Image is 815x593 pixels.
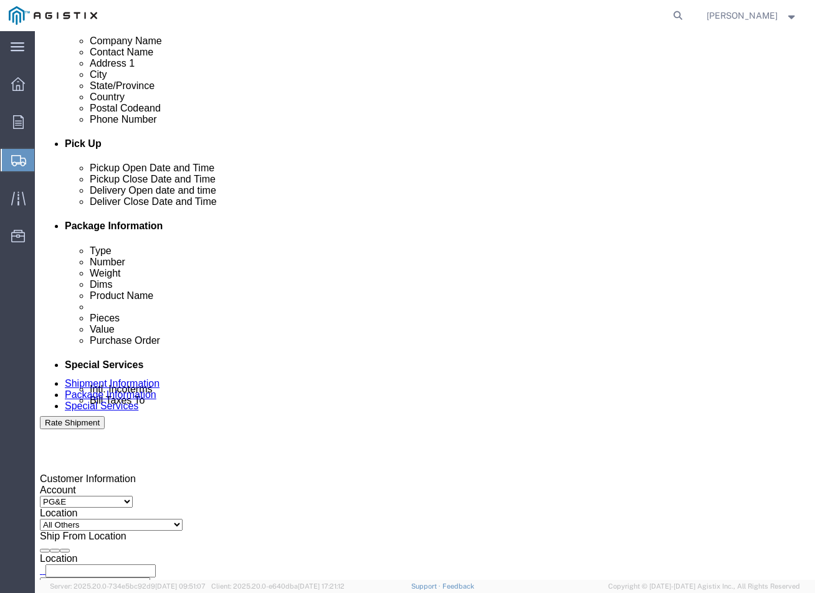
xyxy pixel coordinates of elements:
[442,582,474,590] a: Feedback
[298,582,345,590] span: [DATE] 17:21:12
[608,581,800,592] span: Copyright © [DATE]-[DATE] Agistix Inc., All Rights Reserved
[9,6,97,25] img: logo
[35,31,815,580] iframe: FS Legacy Container
[155,582,206,590] span: [DATE] 09:51:07
[50,582,206,590] span: Server: 2025.20.0-734e5bc92d9
[411,582,442,590] a: Support
[211,582,345,590] span: Client: 2025.20.0-e640dba
[707,9,778,22] span: Charlotte Mitchell
[706,8,798,23] button: [PERSON_NAME]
